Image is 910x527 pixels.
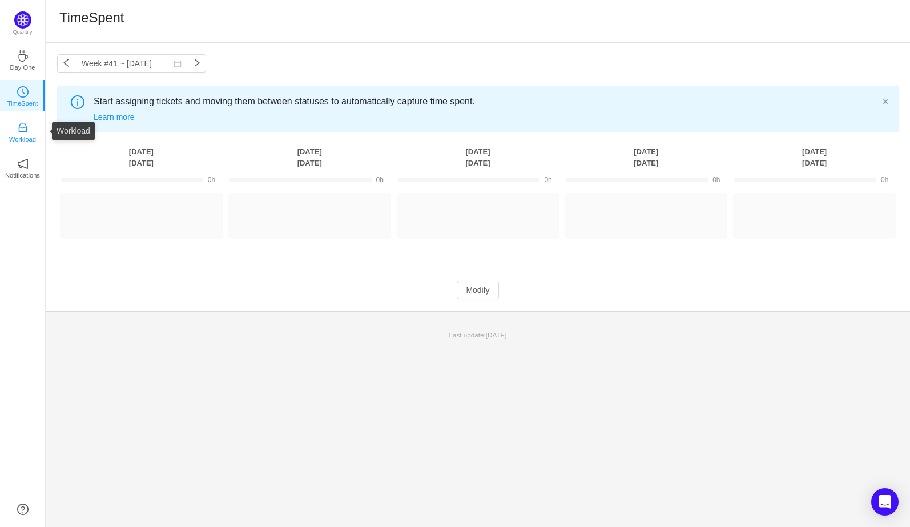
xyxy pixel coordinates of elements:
a: icon: question-circle [17,504,29,515]
a: Learn more [94,112,135,122]
i: icon: clock-circle [17,86,29,98]
a: icon: clock-circleTimeSpent [17,90,29,101]
span: 0h [376,176,384,184]
button: icon: close [881,95,889,108]
p: Day One [10,62,35,73]
i: icon: info-circle [71,95,84,109]
i: icon: close [881,98,889,106]
i: icon: inbox [17,122,29,134]
span: 0h [544,176,551,184]
span: 0h [208,176,215,184]
p: Notifications [5,170,40,180]
input: Select a week [75,54,188,73]
p: Workload [9,134,36,144]
span: Last update: [449,331,507,339]
i: icon: notification [17,158,29,170]
span: 0h [881,176,888,184]
button: icon: right [188,54,206,73]
p: Quantify [13,29,33,37]
h1: TimeSpent [59,9,124,26]
th: [DATE] [DATE] [57,146,226,169]
div: Open Intercom Messenger [871,488,899,516]
i: icon: calendar [174,59,182,67]
th: [DATE] [DATE] [562,146,730,169]
button: icon: left [57,54,75,73]
span: [DATE] [486,331,507,339]
a: icon: inboxWorkload [17,126,29,137]
span: Start assigning tickets and moving them between statuses to automatically capture time spent. [94,95,881,108]
th: [DATE] [DATE] [730,146,899,169]
button: Modify [457,281,498,299]
th: [DATE] [DATE] [394,146,562,169]
i: icon: coffee [17,50,29,62]
th: [DATE] [DATE] [226,146,394,169]
img: Quantify [14,11,31,29]
a: icon: notificationNotifications [17,162,29,173]
span: 0h [712,176,720,184]
a: icon: coffeeDay One [17,54,29,65]
p: TimeSpent [7,98,38,108]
